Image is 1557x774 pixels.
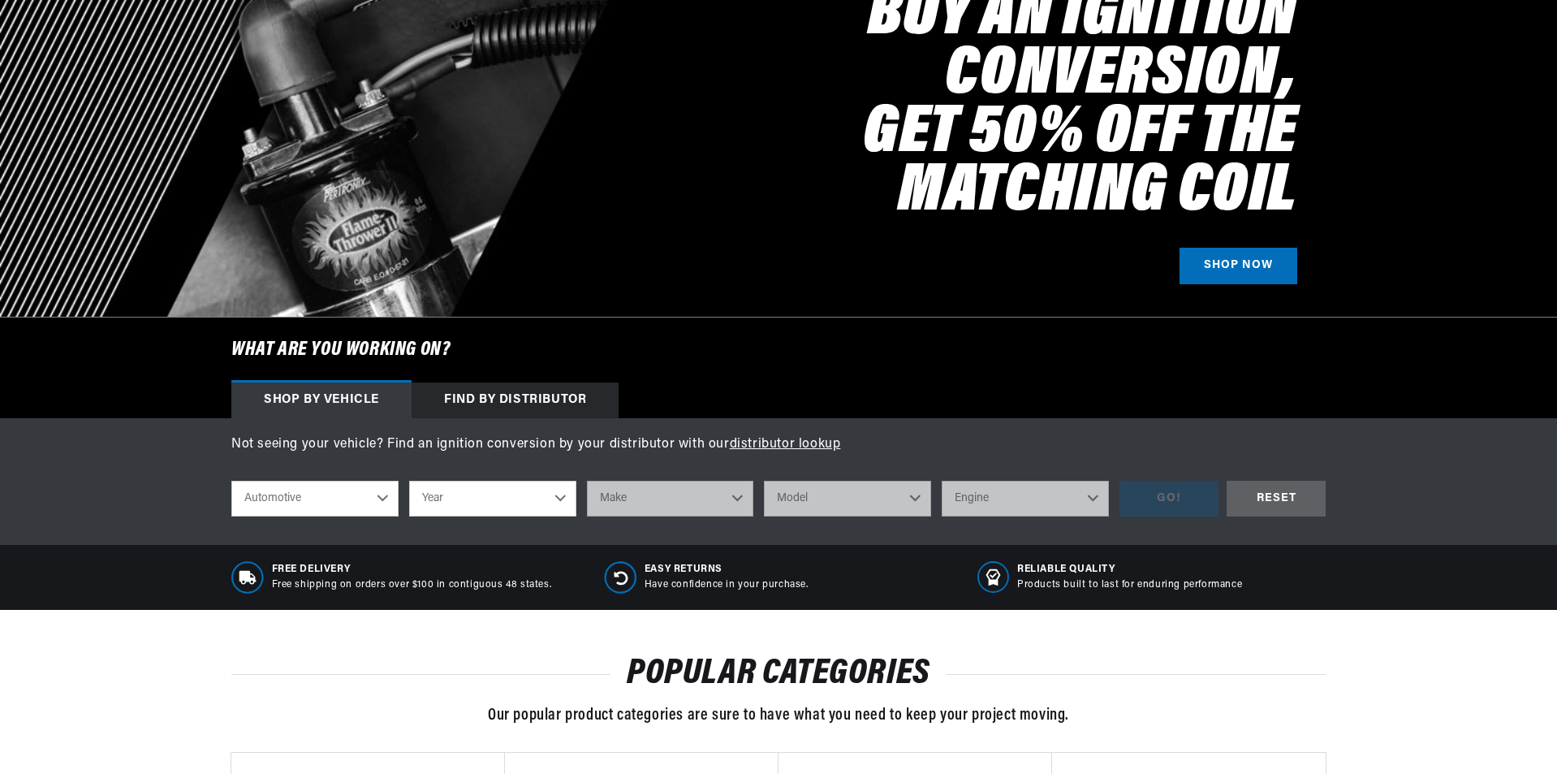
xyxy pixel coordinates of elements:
span: Free Delivery [272,563,552,577]
h2: POPULAR CATEGORIES [231,659,1326,690]
p: Have confidence in your purchase. [645,578,809,592]
select: Ride Type [231,481,399,517]
p: Not seeing your vehicle? Find an ignition conversion by your distributor with our [231,435,1326,456]
span: Easy Returns [645,563,809,577]
div: Find by Distributor [412,383,619,418]
h6: What are you working on? [191,318,1366,383]
a: SHOP NOW [1180,248,1297,284]
div: Shop by vehicle [231,383,412,418]
span: Our popular product categories are sure to have what you need to keep your project moving. [488,707,1069,724]
p: Free shipping on orders over $100 in contiguous 48 states. [272,578,552,592]
a: distributor lookup [730,438,841,451]
select: Year [409,481,576,517]
select: Model [764,481,931,517]
div: RESET [1227,481,1326,517]
p: Products built to last for enduring performance [1017,578,1242,592]
select: Engine [942,481,1109,517]
span: RELIABLE QUALITY [1017,563,1242,577]
select: Make [587,481,754,517]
